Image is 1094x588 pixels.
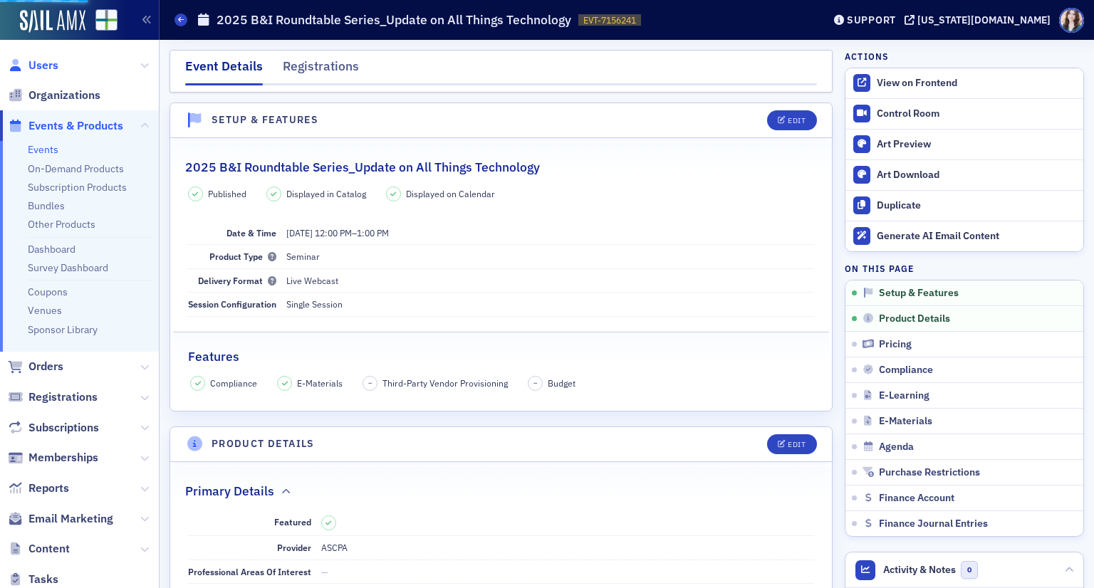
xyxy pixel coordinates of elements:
div: Event Details [185,57,263,85]
h4: On this page [845,262,1084,275]
h1: 2025 B&I Roundtable Series_Update on All Things Technology [217,11,571,28]
div: Control Room [877,107,1076,120]
span: Finance Account [879,492,954,505]
div: Edit [788,441,806,448]
a: Organizations [8,88,100,103]
time: 12:00 PM [315,227,352,238]
img: SailAMX [95,9,118,31]
a: Tasks [8,572,58,587]
a: View on Frontend [845,68,1083,98]
span: Tasks [28,572,58,587]
div: Generate AI Email Content [877,230,1076,243]
a: Registrations [8,389,98,405]
a: Orders [8,359,63,374]
button: Edit [767,110,816,130]
h2: 2025 B&I Roundtable Series_Update on All Things Technology [185,158,540,177]
h4: Setup & Features [212,112,318,127]
a: Content [8,541,70,557]
a: Venues [28,304,62,317]
span: Session Configuration [188,298,276,310]
span: – [368,378,373,388]
span: E-Materials [879,415,932,428]
span: Content [28,541,70,557]
time: 1:00 PM [357,227,389,238]
span: Delivery Format [198,275,276,286]
span: Reports [28,481,69,496]
span: Product Details [879,313,950,325]
span: Featured [274,516,311,527]
span: Product Type [209,251,276,262]
button: Edit [767,434,816,454]
a: Memberships [8,450,98,466]
a: Survey Dashboard [28,261,108,274]
div: Support [847,14,896,26]
span: Published [208,187,246,200]
span: Setup & Features [879,287,959,300]
span: Users [28,58,58,73]
a: View Homepage [85,9,118,33]
button: Duplicate [845,190,1083,221]
span: Subscriptions [28,420,99,436]
button: [US_STATE][DOMAIN_NAME] [905,15,1056,25]
span: E-Learning [879,389,929,402]
span: Compliance [210,377,257,389]
span: Memberships [28,450,98,466]
span: Provider [277,542,311,553]
span: Seminar [286,251,320,262]
a: Sponsor Library [28,323,98,336]
span: Activity & Notes [883,562,956,577]
h4: Product Details [212,436,315,451]
a: Subscription Products [28,181,127,194]
a: Email Marketing [8,511,113,527]
div: Duplicate [877,199,1076,212]
a: Dashboard [28,243,75,256]
div: Art Download [877,169,1076,182]
span: – [286,227,389,238]
span: Budget [548,377,575,389]
h2: Primary Details [185,482,274,500]
span: – [533,378,538,388]
span: Single Session [286,298,343,310]
a: On-Demand Products [28,162,124,175]
span: Purchase Restrictions [879,466,980,479]
button: Generate AI Email Content [845,221,1083,251]
span: Orders [28,359,63,374]
span: Email Marketing [28,511,113,527]
a: Subscriptions [8,420,99,436]
a: Events [28,143,58,156]
a: Art Preview [845,129,1083,159]
span: — [321,566,328,577]
span: EVT-7156241 [583,14,636,26]
a: Coupons [28,285,68,298]
span: E-Materials [297,377,343,389]
a: Control Room [845,99,1083,129]
div: Edit [788,117,806,125]
a: Reports [8,481,69,496]
span: Profile [1059,8,1084,33]
a: Bundles [28,199,65,212]
span: Displayed on Calendar [406,187,495,200]
span: Finance Journal Entries [879,518,988,530]
span: Displayed in Catalog [286,187,366,200]
span: Organizations [28,88,100,103]
span: Date & Time [226,227,276,238]
span: Compliance [879,364,933,377]
div: Art Preview [877,138,1076,151]
span: Third-Party Vendor Provisioning [382,377,508,389]
span: 0 [961,561,979,579]
h4: Actions [845,50,889,63]
a: Events & Products [8,118,123,134]
a: Art Download [845,159,1083,190]
a: Other Products [28,218,95,231]
span: Events & Products [28,118,123,134]
span: Professional Areas Of Interest [188,566,311,577]
span: ASCPA [321,542,348,553]
span: Agenda [879,441,914,453]
div: Registrations [283,57,359,83]
img: SailAMX [20,10,85,33]
span: [DATE] [286,227,313,238]
a: Users [8,58,58,73]
span: Live Webcast [286,275,338,286]
div: [US_STATE][DOMAIN_NAME] [917,14,1051,26]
